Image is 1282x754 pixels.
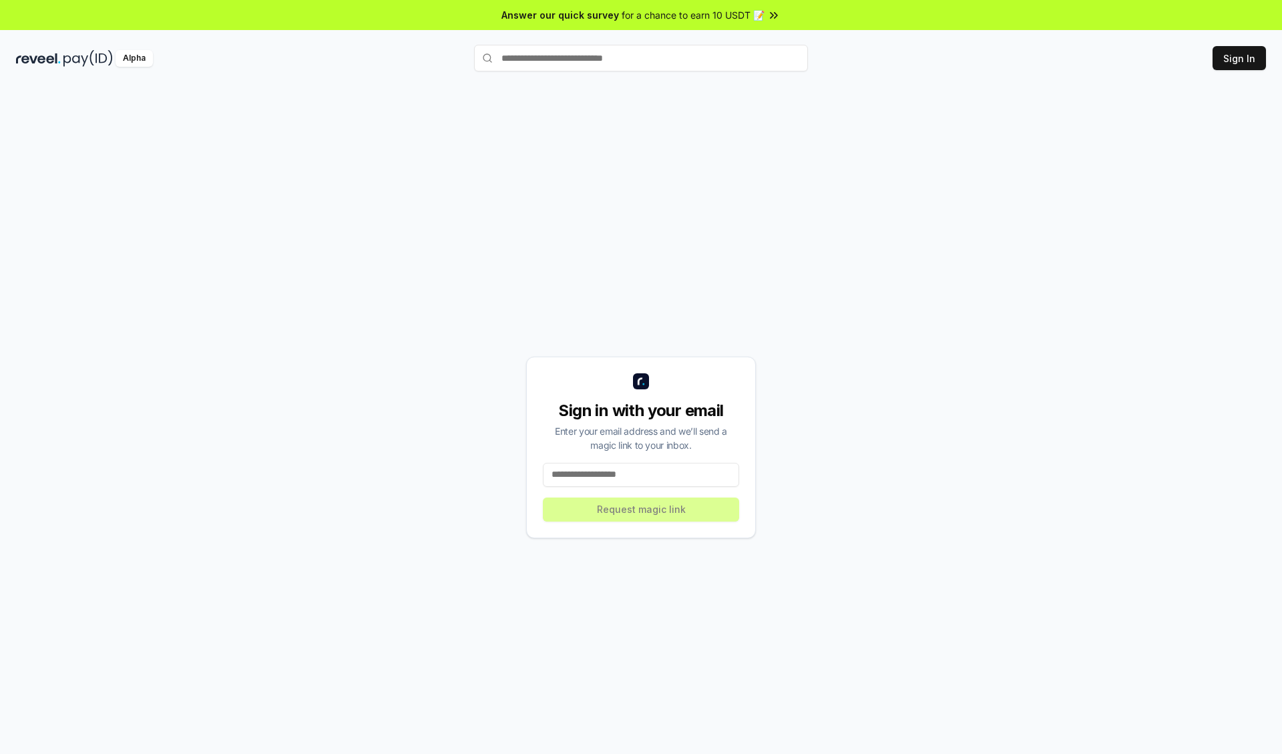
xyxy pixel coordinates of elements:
div: Alpha [116,50,153,67]
span: Answer our quick survey [501,8,619,22]
img: pay_id [63,50,113,67]
div: Sign in with your email [543,400,739,421]
img: reveel_dark [16,50,61,67]
span: for a chance to earn 10 USDT 📝 [622,8,765,22]
div: Enter your email address and we’ll send a magic link to your inbox. [543,424,739,452]
img: logo_small [633,373,649,389]
button: Sign In [1213,46,1266,70]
